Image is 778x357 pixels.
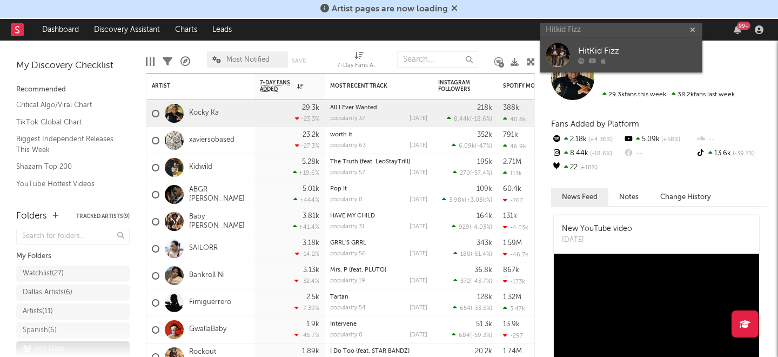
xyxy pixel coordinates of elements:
div: Spanish ( 6 ) [23,324,57,337]
div: popularity: 57 [330,170,365,176]
span: 29.3k fans this week [602,91,666,98]
span: -18.6 % [588,151,612,157]
span: 180 [460,252,471,257]
div: 99 + [737,22,750,30]
div: Edit Columns [146,46,155,77]
a: ABGR [PERSON_NAME] [189,186,249,204]
a: Biggest Independent Releases This Week [16,133,119,155]
div: -23.3 % [295,115,319,122]
div: -7.39 % [294,305,319,312]
div: -46.7k [503,251,528,258]
div: ( ) [447,115,492,122]
div: -27.3 % [295,142,319,149]
span: 7-Day Fans Added [260,80,294,92]
a: Mrs. P (feat. PLUTO) [330,267,386,273]
div: [DATE] [410,170,427,176]
span: -43.7 % [472,279,491,285]
div: 2.18k [551,133,623,147]
div: ( ) [453,305,492,312]
div: 13.6k [695,147,767,161]
div: 22 [551,161,623,175]
div: Instagram Followers [438,80,476,92]
a: Discovery Assistant [86,19,167,41]
div: ( ) [452,142,492,149]
span: Artist pages are now loading [332,5,448,14]
div: popularity: 0 [330,332,363,338]
span: -4.03 % [471,224,491,230]
div: ( ) [442,196,492,203]
a: worth it [330,132,352,138]
div: Intervene [330,321,427,327]
div: 3.13k [303,267,319,274]
div: 109k [477,186,492,193]
span: 929 [459,224,470,230]
div: 60.4k [503,186,521,193]
a: Pop It [330,186,347,192]
div: 3.81k [303,213,319,220]
div: [DATE] [410,116,427,122]
div: A&R Pipeline [180,46,190,77]
div: 388k [503,104,519,111]
div: Artists ( 11 ) [23,305,53,318]
div: 40.8k [503,116,526,123]
a: Kocky Ka [189,109,219,118]
div: 1.74M [503,348,522,355]
a: Baby [PERSON_NAME] [189,213,249,231]
div: 29.3k [302,104,319,111]
div: Dallas Artists ( 6 ) [23,286,72,299]
div: popularity: 31 [330,224,365,230]
a: Dallas Artists(6) [16,285,130,301]
a: Spanish(6) [16,322,130,339]
button: Save [292,58,306,64]
div: [DATE] [562,235,632,246]
span: -39.7 % [731,151,755,157]
div: 23.2k [303,131,319,138]
input: Search... [397,51,478,68]
a: Bankroll Ni [189,271,225,280]
span: +58 % [660,137,680,143]
a: HitKid Fizz [540,37,702,72]
input: Search for artists [540,23,702,37]
div: worth it [330,132,427,138]
span: Fans Added by Platform [551,120,639,128]
span: -18.6 % [472,116,491,122]
div: popularity: 56 [330,251,366,257]
a: Tartan [330,294,348,300]
span: +10 % [578,165,598,171]
a: Artists(11) [16,303,130,320]
div: ( ) [453,250,492,257]
span: -57.4 % [472,170,491,176]
input: Search for folders... [16,229,130,244]
div: +41.4 % [293,223,319,230]
button: News Feed [551,188,608,206]
div: 5.01k [303,186,319,193]
button: 99+ [734,25,741,34]
div: 218k [477,104,492,111]
a: SAILORR [189,244,218,253]
a: Dashboard [35,19,86,41]
div: 3.47k [503,305,525,312]
div: Folders [16,210,47,223]
div: 113k [503,170,522,177]
div: HAVE MY CHILD [330,213,427,219]
div: 1.32M [503,294,521,301]
div: HitKid Fizz [578,45,697,58]
div: Pop It [330,186,427,192]
div: -- [623,147,695,161]
a: YouTube Hottest Videos [16,178,119,190]
a: GRRL'S GRRL [330,240,366,246]
div: [DATE] [410,251,427,257]
div: 164k [477,213,492,220]
a: Kidwild [189,163,212,172]
a: Charts [167,19,205,41]
div: -45.7 % [294,332,319,339]
a: HAVE MY CHILD [330,213,375,219]
div: Artist [152,83,233,89]
div: popularity: 37 [330,116,365,122]
div: Filters [163,46,172,77]
div: -- [695,133,767,147]
span: 8.44k [454,116,470,122]
div: 7-Day Fans Added (7-Day Fans Added) [337,46,380,77]
div: 343k [477,240,492,247]
div: ( ) [452,223,492,230]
